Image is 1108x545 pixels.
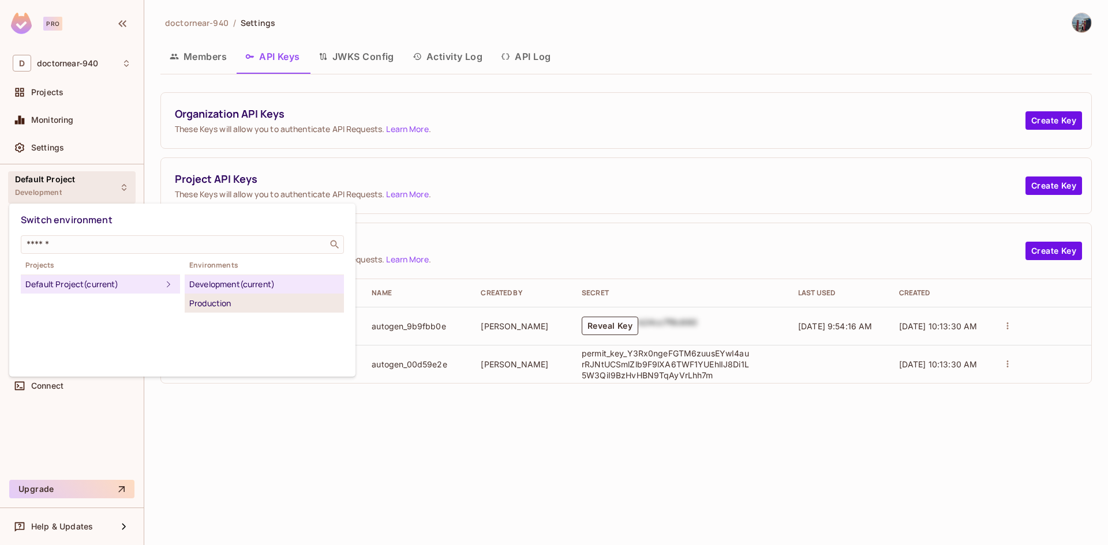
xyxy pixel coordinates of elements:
span: Environments [185,261,344,270]
div: Development (current) [189,277,339,291]
span: Switch environment [21,213,113,226]
div: Default Project (current) [25,277,162,291]
div: Production [189,296,339,310]
span: Projects [21,261,180,270]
